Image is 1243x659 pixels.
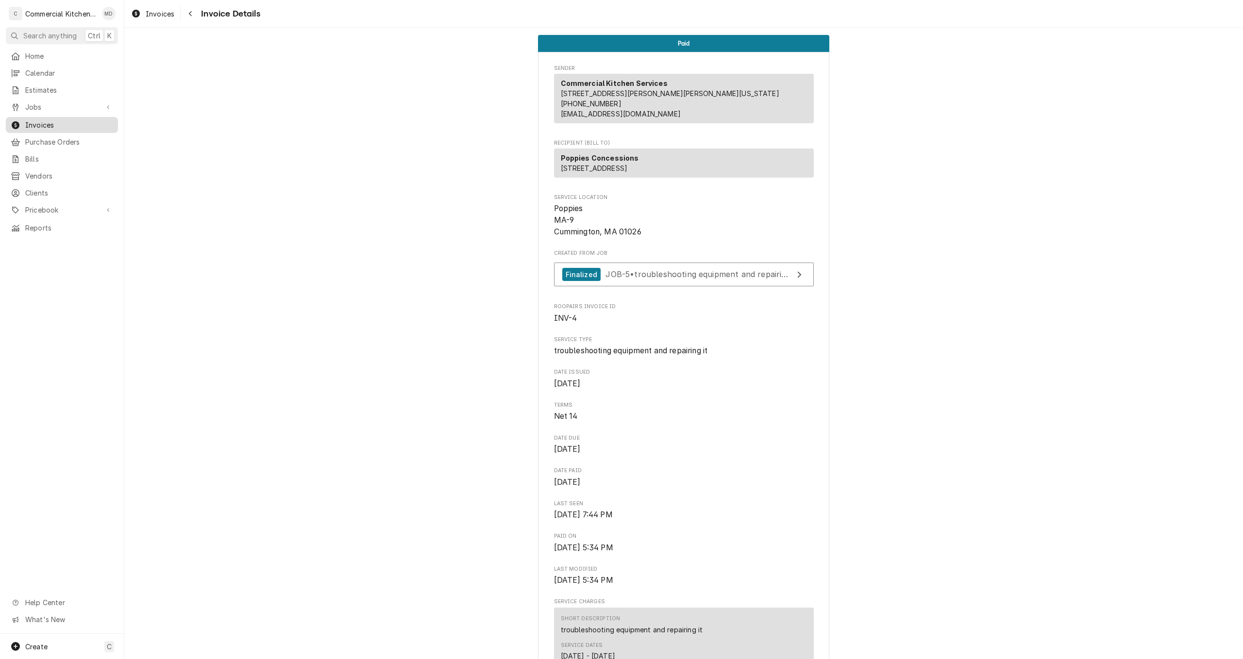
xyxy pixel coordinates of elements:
[6,611,118,627] a: Go to What's New
[88,31,101,41] span: Ctrl
[25,68,113,78] span: Calendar
[6,117,118,133] a: Invoices
[554,346,708,355] span: troubleshooting equipment and repairing it
[25,85,113,95] span: Estimates
[561,99,621,108] a: [PHONE_NUMBER]
[554,478,581,487] span: [DATE]
[554,575,814,586] span: Last Modified
[561,164,628,172] span: [STREET_ADDRESS]
[6,65,118,81] a: Calendar
[554,467,814,488] div: Date Paid
[554,368,814,389] div: Date Issued
[554,542,814,554] span: Paid On
[554,313,814,324] span: Roopairs Invoice ID
[562,268,601,281] div: Finalized
[554,74,814,127] div: Sender
[561,615,621,623] div: Short Description
[25,643,48,651] span: Create
[554,65,814,128] div: Invoice Sender
[127,6,178,22] a: Invoices
[561,625,703,635] div: Short Description
[554,543,613,552] span: [DATE] 5:34 PM
[25,102,99,112] span: Jobs
[554,445,581,454] span: [DATE]
[605,269,798,279] span: JOB-5 • troubleshooting equipment and repairing it
[554,249,814,257] span: Created From Job
[554,336,814,357] div: Service Type
[554,434,814,442] span: Date Due
[561,79,668,87] strong: Commercial Kitchen Services
[554,249,814,291] div: Created From Job
[554,434,814,455] div: Date Due
[6,48,118,64] a: Home
[554,336,814,344] span: Service Type
[554,500,814,508] span: Last Seen
[25,51,113,61] span: Home
[554,532,814,540] span: Paid On
[6,168,118,184] a: Vendors
[6,99,118,115] a: Go to Jobs
[554,379,581,388] span: [DATE]
[102,7,116,20] div: Matt Doyen's Avatar
[554,303,814,324] div: Roopairs Invoice ID
[554,204,641,236] span: Poppies MA-9 Cummington, MA 01026
[554,510,613,519] span: [DATE] 7:44 PM
[554,263,814,286] a: View Job
[554,401,814,409] span: Terms
[554,303,814,311] span: Roopairs Invoice ID
[6,134,118,150] a: Purchase Orders
[554,500,814,521] div: Last Seen
[9,7,22,20] div: C
[146,9,174,19] span: Invoices
[554,148,814,181] div: Recipient (Bill To)
[554,565,814,586] div: Last Modified
[554,467,814,475] span: Date Paid
[554,203,814,237] span: Service Location
[25,597,112,608] span: Help Center
[561,642,603,649] div: Service Dates
[6,202,118,218] a: Go to Pricebook
[554,565,814,573] span: Last Modified
[6,27,118,44] button: Search anythingCtrlK
[554,477,814,488] span: Date Paid
[25,120,113,130] span: Invoices
[561,110,681,118] a: [EMAIL_ADDRESS][DOMAIN_NAME]
[554,313,577,323] span: INV-4
[554,411,814,422] span: Terms
[25,223,113,233] span: Reports
[554,444,814,455] span: Date Due
[6,151,118,167] a: Bills
[554,139,814,182] div: Invoice Recipient
[554,576,613,585] span: [DATE] 5:34 PM
[554,412,578,421] span: Net 14
[25,188,113,198] span: Clients
[554,345,814,357] span: Service Type
[554,532,814,553] div: Paid On
[25,154,113,164] span: Bills
[23,31,77,41] span: Search anything
[25,614,112,625] span: What's New
[25,9,97,19] div: Commercial Kitchen Services
[102,7,116,20] div: MD
[554,194,814,237] div: Service Location
[554,139,814,147] span: Recipient (Bill To)
[6,220,118,236] a: Reports
[554,598,814,606] span: Service Charges
[554,74,814,123] div: Sender
[554,65,814,72] span: Sender
[561,154,639,162] strong: Poppies Concessions
[107,642,112,652] span: C
[561,615,703,634] div: Short Description
[554,148,814,178] div: Recipient (Bill To)
[6,594,118,610] a: Go to Help Center
[554,401,814,422] div: Terms
[554,378,814,390] span: Date Issued
[554,368,814,376] span: Date Issued
[678,40,690,47] span: Paid
[107,31,112,41] span: K
[25,171,113,181] span: Vendors
[6,185,118,201] a: Clients
[554,194,814,201] span: Service Location
[561,89,779,98] span: [STREET_ADDRESS][PERSON_NAME][PERSON_NAME][US_STATE]
[183,6,198,21] button: Navigate back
